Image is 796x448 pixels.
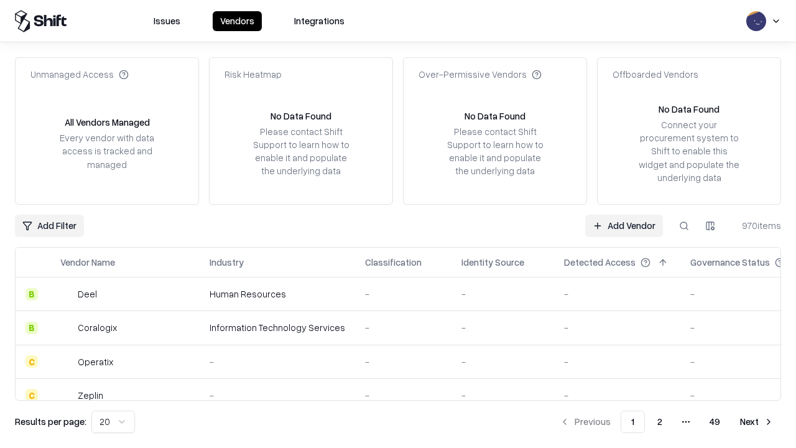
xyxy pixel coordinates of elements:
[60,355,73,368] img: Operatix
[213,11,262,31] button: Vendors
[60,389,73,401] img: Zeplin
[733,411,781,433] button: Next
[564,389,670,402] div: -
[731,219,781,232] div: 970 items
[287,11,352,31] button: Integrations
[30,68,129,81] div: Unmanaged Access
[552,411,781,433] nav: pagination
[65,116,150,129] div: All Vendors Managed
[249,125,353,178] div: Please contact Shift Support to learn how to enable it and populate the underlying data
[365,355,442,368] div: -
[25,322,38,334] div: B
[78,287,97,301] div: Deel
[210,389,345,402] div: -
[78,355,113,368] div: Operatix
[25,355,38,368] div: C
[60,288,73,301] img: Deel
[55,131,159,170] div: Every vendor with data access is tracked and managed
[60,322,73,334] img: Coralogix
[210,355,345,368] div: -
[564,321,670,334] div: -
[690,256,770,269] div: Governance Status
[15,215,84,237] button: Add Filter
[564,355,670,368] div: -
[78,321,117,334] div: Coralogix
[443,125,547,178] div: Please contact Shift Support to learn how to enable it and populate the underlying data
[637,118,741,184] div: Connect your procurement system to Shift to enable this widget and populate the underlying data
[647,411,672,433] button: 2
[25,389,38,401] div: C
[78,389,103,402] div: Zeplin
[15,415,86,428] p: Results per page:
[613,68,698,81] div: Offboarded Vendors
[419,68,542,81] div: Over-Permissive Vendors
[564,256,636,269] div: Detected Access
[621,411,645,433] button: 1
[365,321,442,334] div: -
[224,68,282,81] div: Risk Heatmap
[465,110,525,123] div: No Data Found
[25,288,38,301] div: B
[60,256,115,269] div: Vendor Name
[585,215,663,237] a: Add Vendor
[365,389,442,402] div: -
[210,256,244,269] div: Industry
[146,11,188,31] button: Issues
[461,287,544,301] div: -
[659,103,720,116] div: No Data Found
[700,411,730,433] button: 49
[564,287,670,301] div: -
[461,389,544,402] div: -
[210,287,345,301] div: Human Resources
[461,355,544,368] div: -
[461,321,544,334] div: -
[365,256,422,269] div: Classification
[271,110,331,123] div: No Data Found
[461,256,524,269] div: Identity Source
[365,287,442,301] div: -
[210,321,345,334] div: Information Technology Services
